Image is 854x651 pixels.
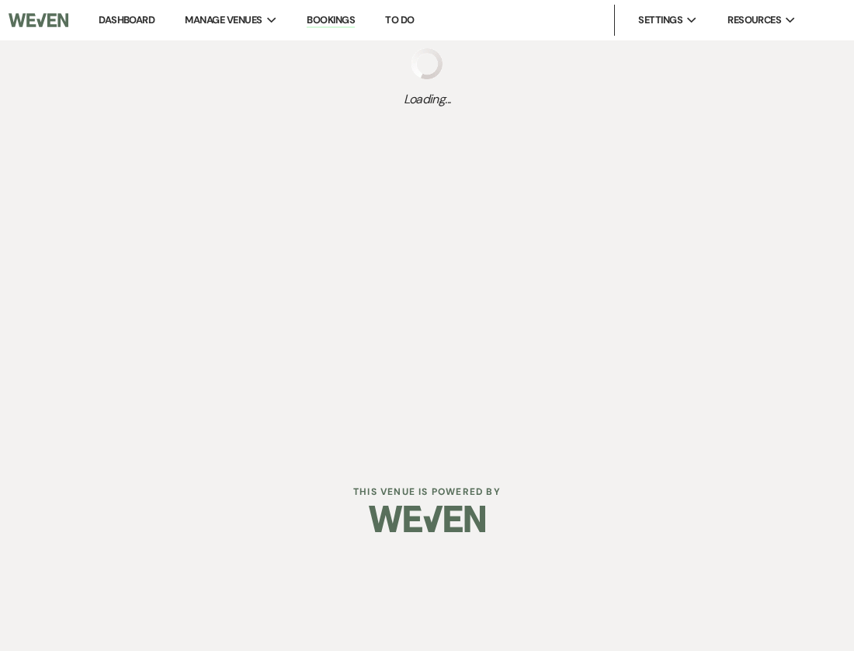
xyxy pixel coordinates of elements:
a: Bookings [307,13,355,28]
span: Manage Venues [185,12,262,28]
span: Settings [638,12,682,28]
a: Dashboard [99,13,154,26]
img: Weven Logo [369,492,485,546]
span: Resources [727,12,781,28]
a: To Do [385,13,414,26]
span: Loading... [404,90,451,109]
img: Weven Logo [9,4,68,37]
img: loading spinner [411,48,443,79]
